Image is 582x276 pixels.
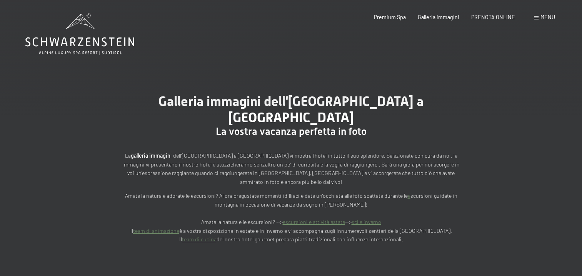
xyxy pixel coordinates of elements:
[471,14,515,20] a: PRENOTA ONLINE
[133,227,179,234] a: team di animazione
[131,152,170,159] strong: galleria immagin
[122,192,460,244] p: Amate la natura e adorate le escursioni? Allora pregustate momenti idilliaci e date un’occhiata a...
[374,14,406,20] a: Premium Spa
[182,236,217,242] a: team di cucina
[158,93,424,125] span: Galleria immagini dell'[GEOGRAPHIC_DATA] a [GEOGRAPHIC_DATA]
[122,151,460,186] p: La i dell’[GEOGRAPHIC_DATA] a [GEOGRAPHIC_DATA] vi mostra l’hotel in tutto il suo splendore. Sele...
[352,219,381,225] a: sci e inverno
[408,192,410,199] a: e
[283,219,345,225] a: escursioni e attività estate
[540,14,555,20] span: Menu
[216,126,367,137] span: La vostra vacanza perfetta in foto
[418,14,459,20] a: Galleria immagini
